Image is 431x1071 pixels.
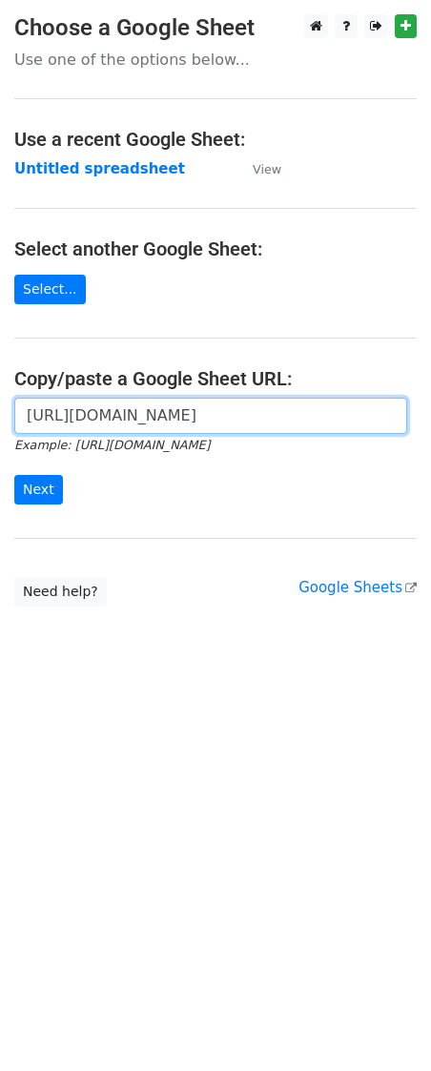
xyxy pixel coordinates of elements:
small: Example: [URL][DOMAIN_NAME] [14,438,210,452]
input: Paste your Google Sheet URL here [14,398,407,434]
h4: Copy/paste a Google Sheet URL: [14,367,417,390]
a: Untitled spreadsheet [14,160,185,177]
p: Use one of the options below... [14,50,417,70]
a: Google Sheets [298,579,417,596]
input: Next [14,475,63,505]
a: Need help? [14,577,107,607]
small: View [253,162,281,176]
iframe: Chat Widget [336,979,431,1071]
a: View [234,160,281,177]
h3: Choose a Google Sheet [14,14,417,42]
h4: Use a recent Google Sheet: [14,128,417,151]
a: Select... [14,275,86,304]
h4: Select another Google Sheet: [14,237,417,260]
